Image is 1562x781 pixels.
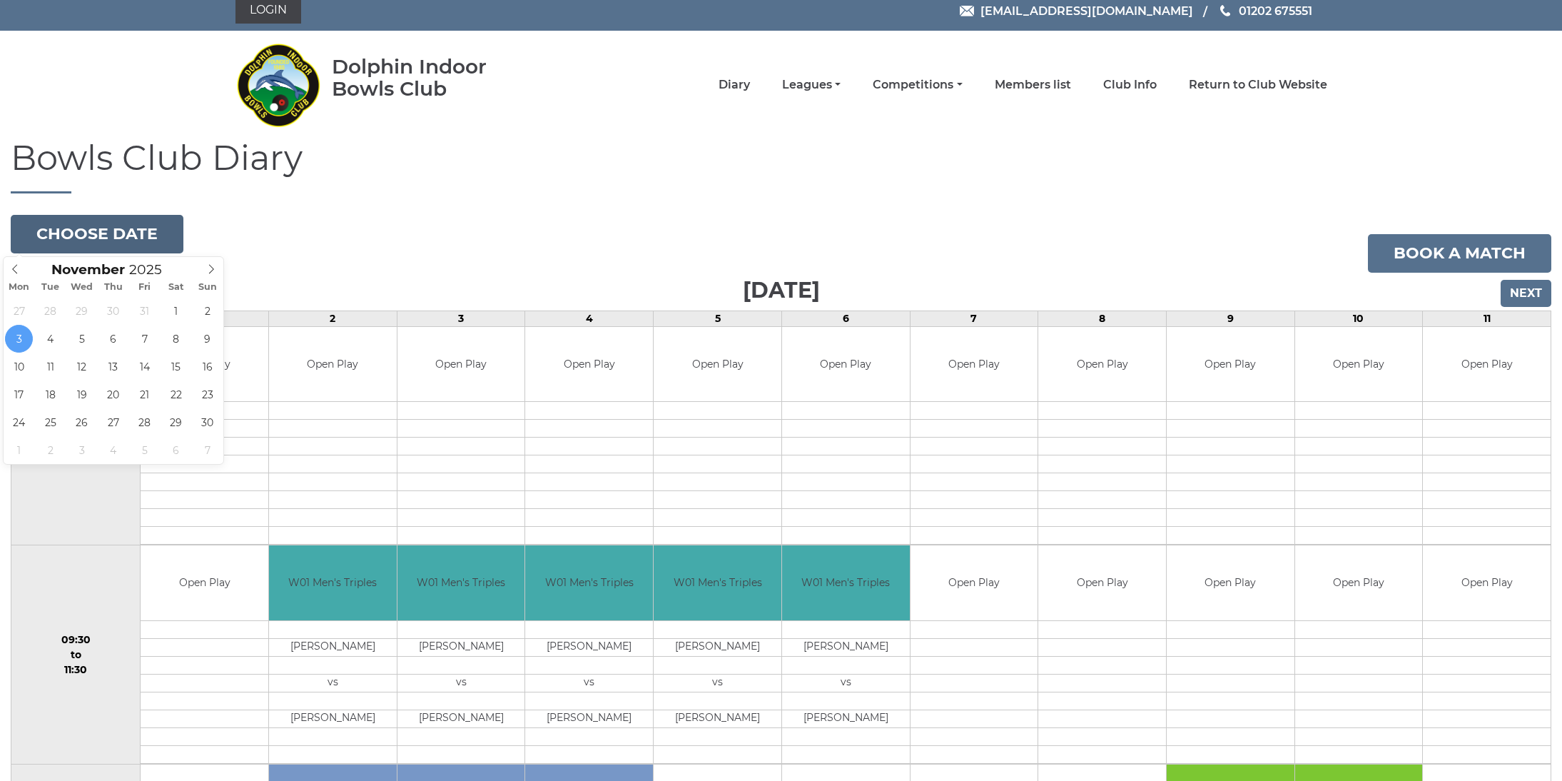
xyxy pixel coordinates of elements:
[781,311,910,326] td: 6
[269,311,397,326] td: 2
[397,545,525,620] td: W01 Men's Triples
[654,327,781,402] td: Open Play
[68,408,96,436] span: November 26, 2025
[980,4,1193,17] span: [EMAIL_ADDRESS][DOMAIN_NAME]
[911,327,1038,402] td: Open Play
[397,311,525,326] td: 3
[911,545,1038,620] td: Open Play
[193,325,221,353] span: November 9, 2025
[5,297,33,325] span: October 27, 2025
[131,381,158,408] span: November 21, 2025
[269,638,397,656] td: [PERSON_NAME]
[525,545,653,620] td: W01 Men's Triples
[782,77,841,93] a: Leagues
[51,263,125,277] span: Scroll to increment
[68,325,96,353] span: November 5, 2025
[161,283,192,292] span: Sat
[960,2,1193,20] a: Email [EMAIL_ADDRESS][DOMAIN_NAME]
[654,545,781,620] td: W01 Men's Triples
[11,215,183,253] button: Choose date
[397,674,525,692] td: vs
[1423,311,1551,326] td: 11
[129,283,161,292] span: Fri
[1167,545,1294,620] td: Open Play
[235,35,321,135] img: Dolphin Indoor Bowls Club
[1368,234,1551,273] a: Book a match
[125,261,181,278] input: Scroll to increment
[5,353,33,381] span: November 10, 2025
[782,327,910,402] td: Open Play
[98,283,129,292] span: Thu
[654,710,781,727] td: [PERSON_NAME]
[131,353,158,381] span: November 14, 2025
[36,353,64,381] span: November 11, 2025
[1038,545,1166,620] td: Open Play
[525,710,653,727] td: [PERSON_NAME]
[68,297,96,325] span: October 29, 2025
[193,408,221,436] span: November 30, 2025
[162,353,190,381] span: November 15, 2025
[1501,280,1551,307] input: Next
[99,381,127,408] span: November 20, 2025
[193,381,221,408] span: November 23, 2025
[1295,327,1423,402] td: Open Play
[68,436,96,464] span: December 3, 2025
[782,545,910,620] td: W01 Men's Triples
[66,283,98,292] span: Wed
[397,327,525,402] td: Open Play
[5,436,33,464] span: December 1, 2025
[654,674,781,692] td: vs
[193,436,221,464] span: December 7, 2025
[99,325,127,353] span: November 6, 2025
[782,638,910,656] td: [PERSON_NAME]
[5,325,33,353] span: November 3, 2025
[1294,311,1423,326] td: 10
[654,311,782,326] td: 5
[162,436,190,464] span: December 6, 2025
[4,283,35,292] span: Mon
[5,381,33,408] span: November 17, 2025
[131,297,158,325] span: October 31, 2025
[35,283,66,292] span: Tue
[269,545,397,620] td: W01 Men's Triples
[1038,327,1166,402] td: Open Play
[11,139,1551,193] h1: Bowls Club Diary
[1189,77,1327,93] a: Return to Club Website
[5,408,33,436] span: November 24, 2025
[36,408,64,436] span: November 25, 2025
[910,311,1038,326] td: 7
[1239,4,1312,17] span: 01202 675551
[1423,327,1551,402] td: Open Play
[1166,311,1294,326] td: 9
[68,381,96,408] span: November 19, 2025
[873,77,962,93] a: Competitions
[193,297,221,325] span: November 2, 2025
[1295,545,1423,620] td: Open Play
[269,327,397,402] td: Open Play
[131,325,158,353] span: November 7, 2025
[269,674,397,692] td: vs
[397,710,525,727] td: [PERSON_NAME]
[131,436,158,464] span: December 5, 2025
[36,325,64,353] span: November 4, 2025
[11,545,141,765] td: 09:30 to 11:30
[99,436,127,464] span: December 4, 2025
[1220,5,1230,16] img: Phone us
[99,297,127,325] span: October 30, 2025
[1423,545,1551,620] td: Open Play
[36,381,64,408] span: November 18, 2025
[332,56,532,100] div: Dolphin Indoor Bowls Club
[162,325,190,353] span: November 8, 2025
[192,283,223,292] span: Sun
[99,408,127,436] span: November 27, 2025
[162,408,190,436] span: November 29, 2025
[36,436,64,464] span: December 2, 2025
[1038,311,1167,326] td: 8
[525,638,653,656] td: [PERSON_NAME]
[141,545,268,620] td: Open Play
[1167,327,1294,402] td: Open Play
[525,311,654,326] td: 4
[269,710,397,727] td: [PERSON_NAME]
[1218,2,1312,20] a: Phone us 01202 675551
[68,353,96,381] span: November 12, 2025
